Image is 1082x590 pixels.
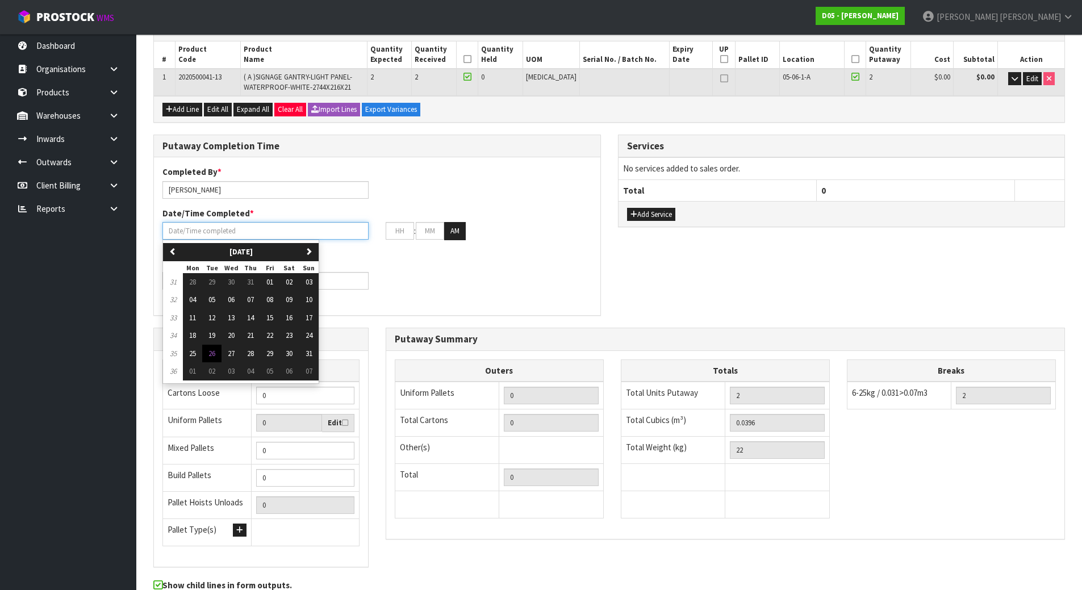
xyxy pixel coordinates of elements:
span: 12 [208,313,215,323]
strong: $0.00 [976,72,995,82]
button: 12 [202,309,222,327]
span: 0 [481,72,484,82]
button: 06 [222,291,241,309]
th: Quantity Received [412,41,457,69]
span: 28 [189,277,196,287]
button: 31 [299,345,319,363]
button: Export Variances [362,103,420,116]
td: Uniform Pallets [395,382,499,409]
span: Expand All [237,104,269,114]
button: 30 [279,345,299,363]
span: 07 [306,366,312,376]
small: Sunday [303,263,315,272]
th: Outers [395,359,603,382]
button: 21 [241,327,260,345]
input: Manual [256,442,354,459]
small: Friday [266,263,274,272]
button: 27 [222,345,241,363]
span: 09 [286,295,293,304]
span: ProStock [36,10,94,24]
span: 13 [228,313,235,323]
button: 07 [299,362,319,380]
small: Thursday [244,263,257,272]
td: Pallet Hoists Unloads [163,491,252,518]
span: Edit [1026,74,1038,83]
button: 29 [260,345,279,363]
button: 10 [299,291,319,309]
td: Total [395,464,499,491]
td: Uniform Pallets [163,409,252,437]
span: 08 [266,295,273,304]
button: 15 [260,309,279,327]
span: 27 [228,349,235,358]
th: Serial No. / Batch No. [579,41,669,69]
h3: Lines [162,24,1056,35]
span: 01 [266,277,273,287]
th: Product Name [240,41,367,69]
button: 01 [260,273,279,291]
span: 05 [266,366,273,376]
label: Completed By [162,166,222,178]
input: UNIFORM P + MIXED P + BUILD P [256,496,354,514]
span: 17 [306,313,312,323]
small: Saturday [283,263,295,272]
th: Expiry Date [669,41,712,69]
button: 23 [279,327,299,345]
button: 31 [241,273,260,291]
button: 18 [183,327,202,345]
td: Total Weight (kg) [621,437,725,464]
span: 6-25kg / 0.031>0.07m3 [852,387,928,398]
span: 07 [247,295,254,304]
span: [PERSON_NAME] [937,11,998,22]
th: Quantity Expected [367,41,412,69]
button: 20 [222,327,241,345]
span: 31 [247,277,254,287]
button: 07 [241,291,260,309]
button: AM [444,222,466,240]
th: Quantity Held [478,41,523,69]
button: Edit All [204,103,232,116]
button: 29 [202,273,222,291]
button: Expand All [233,103,273,116]
button: Add Line [162,103,202,116]
span: 06 [286,366,293,376]
th: Breaks [847,359,1055,382]
th: Cost [910,41,953,69]
button: 25 [183,345,202,363]
button: 02 [279,273,299,291]
span: 11 [189,313,196,323]
button: 24 [299,327,319,345]
span: 29 [208,277,215,287]
span: ( A )SIGNAGE GANTRY-LIGHT PANEL-WATERPROOF-WHITE-2744X216X21 [244,72,352,92]
input: Date/Time completed [162,222,369,240]
span: 29 [266,349,273,358]
span: 05 [208,295,215,304]
input: OUTERS TOTAL = CTN [504,414,599,432]
input: TOTAL PACKS [504,468,599,486]
span: 30 [286,349,293,358]
span: $0.00 [934,72,950,82]
button: 04 [241,362,260,380]
button: 09 [279,291,299,309]
td: Total Units Putaway [621,382,725,409]
span: 2 [415,72,418,82]
th: # [154,41,175,69]
span: 02 [208,366,215,376]
input: Uniform Pallets [256,414,322,432]
span: 18 [189,330,196,340]
span: 19 [208,330,215,340]
button: 05 [202,291,222,309]
small: WMS [97,12,114,23]
span: 23 [286,330,293,340]
span: 03 [228,366,235,376]
th: Location [780,41,845,69]
button: 02 [202,362,222,380]
h3: Services [627,141,1056,152]
button: 06 [279,362,299,380]
img: cube-alt.png [17,10,31,24]
input: HH [386,222,414,240]
td: Mixed Pallets [163,437,252,464]
button: Clear All [274,103,306,116]
small: Monday [186,263,199,272]
span: 10 [306,295,312,304]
